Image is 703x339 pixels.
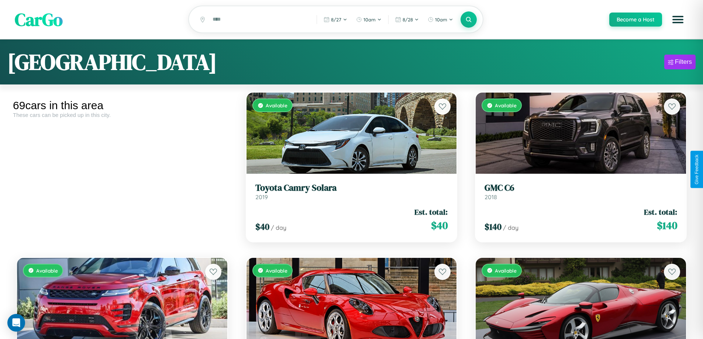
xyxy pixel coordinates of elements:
[609,13,662,27] button: Become a Host
[664,55,696,69] button: Filters
[431,218,448,233] span: $ 40
[485,221,502,233] span: $ 140
[255,193,268,201] span: 2019
[271,224,286,231] span: / day
[7,314,25,332] div: Open Intercom Messenger
[495,267,517,274] span: Available
[675,58,692,66] div: Filters
[255,221,269,233] span: $ 40
[36,267,58,274] span: Available
[266,267,287,274] span: Available
[363,17,376,23] span: 10am
[485,193,497,201] span: 2018
[657,218,677,233] span: $ 140
[392,14,423,25] button: 8/28
[7,47,217,77] h1: [GEOGRAPHIC_DATA]
[13,112,231,118] div: These cars can be picked up in this city.
[485,183,677,201] a: GMC C62018
[15,7,63,32] span: CarGo
[694,155,699,184] div: Give Feedback
[13,99,231,112] div: 69 cars in this area
[352,14,385,25] button: 10am
[485,183,677,193] h3: GMC C6
[503,224,518,231] span: / day
[331,17,341,23] span: 8 / 27
[435,17,447,23] span: 10am
[424,14,457,25] button: 10am
[644,207,677,217] span: Est. total:
[320,14,351,25] button: 8/27
[255,183,448,193] h3: Toyota Camry Solara
[255,183,448,201] a: Toyota Camry Solara2019
[414,207,448,217] span: Est. total:
[495,102,517,108] span: Available
[403,17,413,23] span: 8 / 28
[668,9,688,30] button: Open menu
[266,102,287,108] span: Available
